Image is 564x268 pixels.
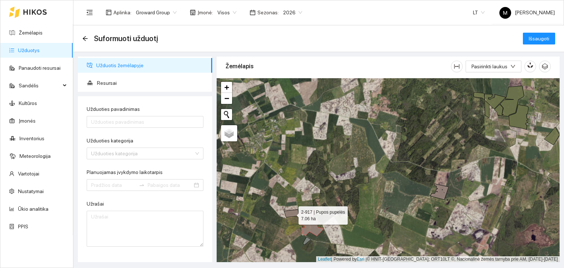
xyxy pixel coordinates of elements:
[19,78,61,93] span: Sandėlis
[91,148,194,159] input: Užduoties kategorija
[86,9,93,16] span: menu-fold
[529,35,549,43] span: Išsaugoti
[87,211,203,247] textarea: Užrašai
[87,116,203,128] input: Užduoties pavadinimas
[82,36,88,41] span: arrow-left
[221,82,232,93] a: Zoom in
[224,94,229,103] span: −
[19,30,43,36] a: Žemėlapis
[19,100,37,106] a: Kultūros
[106,10,112,15] span: layout
[318,257,331,262] a: Leaflet
[366,257,367,262] span: |
[87,169,163,176] label: Planuojamas įvykdymo laikotarpis
[503,7,507,19] span: M
[451,61,463,72] button: column-width
[190,10,196,15] span: shop
[18,47,40,53] a: Užduotys
[139,182,145,188] span: to
[94,33,158,44] span: Suformuoti užduotį
[96,58,206,73] span: Užduotis žemėlapyje
[82,5,97,20] button: menu-fold
[198,8,213,17] span: Įmonė :
[283,7,302,18] span: 2026
[316,256,560,262] div: | Powered by © HNIT-[GEOGRAPHIC_DATA]; ORT10LT ©, Nacionalinė žemės tarnyba prie AM, [DATE]-[DATE]
[221,125,237,141] a: Layers
[82,36,88,42] div: Atgal
[357,257,365,262] a: Esri
[451,64,462,69] span: column-width
[18,188,44,194] a: Nustatymai
[97,76,206,90] span: Resursai
[87,137,133,145] label: Užduoties kategorija
[91,181,136,189] input: Planuojamas įvykdymo laikotarpis
[19,118,36,124] a: Įmonės
[148,181,192,189] input: Pabaigos data
[19,65,61,71] a: Panaudoti resursai
[18,171,39,177] a: Vartotojai
[466,61,521,72] button: Pasirinkti laukusdown
[139,182,145,188] span: swap-right
[221,109,232,120] button: Initiate a new search
[18,206,48,212] a: Ūkio analitika
[471,62,507,70] span: Pasirinkti laukus
[257,8,279,17] span: Sezonas :
[221,93,232,104] a: Zoom out
[136,7,177,18] span: Groward Group
[113,8,131,17] span: Aplinka :
[499,10,555,15] span: [PERSON_NAME]
[523,33,555,44] button: Išsaugoti
[19,135,44,141] a: Inventorius
[87,200,104,208] label: Užrašai
[224,83,229,92] span: +
[473,7,485,18] span: LT
[217,7,236,18] span: Visos
[250,10,256,15] span: calendar
[87,105,140,113] label: Užduoties pavadinimas
[225,56,451,77] div: Žemėlapis
[510,64,516,70] span: down
[18,224,28,229] a: PPIS
[19,153,51,159] a: Meteorologija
